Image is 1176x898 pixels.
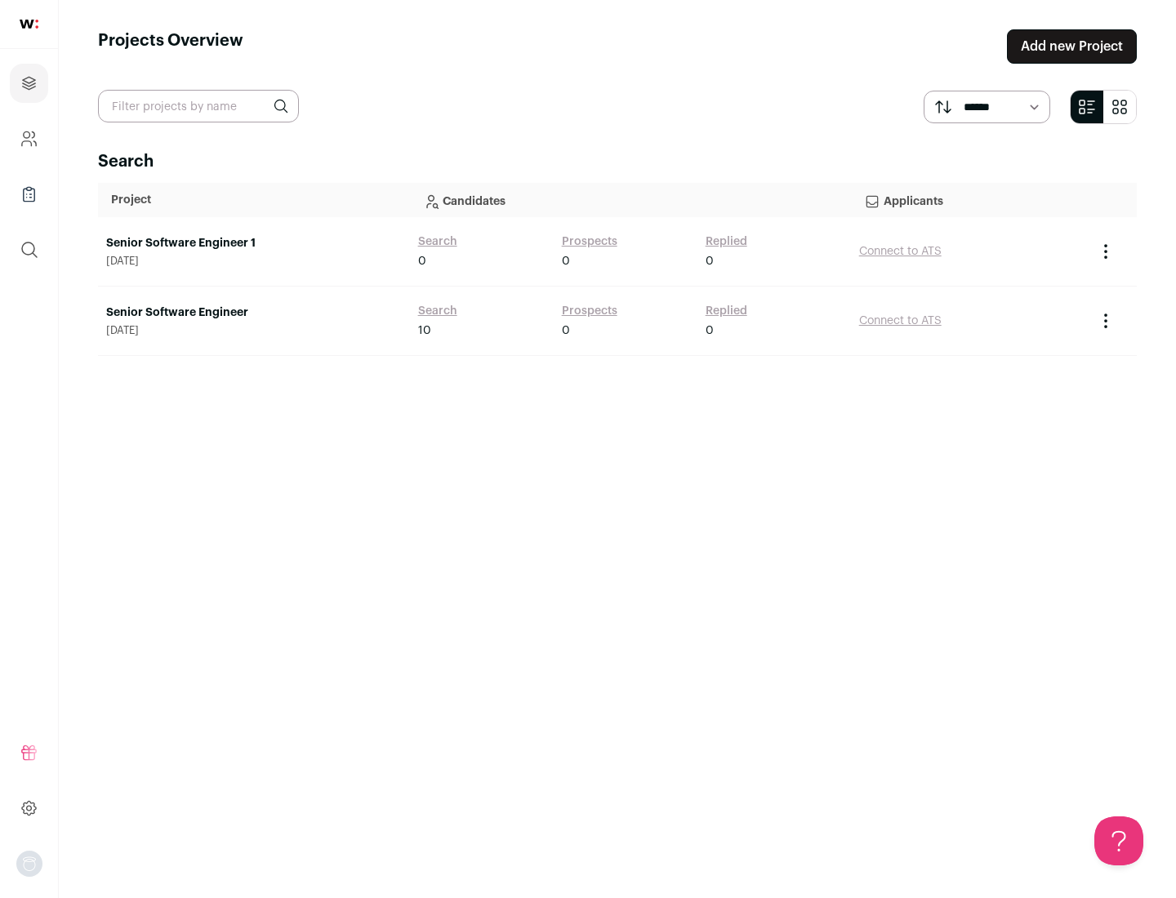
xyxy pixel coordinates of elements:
p: Project [111,192,397,208]
button: Project Actions [1096,242,1116,261]
a: Prospects [562,303,617,319]
h2: Search [98,150,1137,173]
a: Projects [10,64,48,103]
a: Replied [706,233,747,250]
input: Filter projects by name [98,90,299,122]
span: 0 [562,322,570,339]
a: Add new Project [1007,29,1137,64]
h1: Projects Overview [98,29,243,64]
a: Connect to ATS [859,246,942,257]
a: Prospects [562,233,617,250]
a: Replied [706,303,747,319]
span: 10 [418,322,431,339]
a: Senior Software Engineer 1 [106,235,402,251]
p: Candidates [423,184,838,216]
span: [DATE] [106,255,402,268]
a: Company and ATS Settings [10,119,48,158]
a: Company Lists [10,175,48,214]
iframe: Help Scout Beacon - Open [1094,816,1143,865]
a: Connect to ATS [859,315,942,327]
img: nopic.png [16,851,42,877]
span: 0 [706,253,714,269]
img: wellfound-shorthand-0d5821cbd27db2630d0214b213865d53afaa358527fdda9d0ea32b1df1b89c2c.svg [20,20,38,29]
a: Search [418,303,457,319]
span: 0 [706,322,714,339]
span: 0 [418,253,426,269]
span: [DATE] [106,324,402,337]
a: Senior Software Engineer [106,305,402,321]
span: 0 [562,253,570,269]
button: Open dropdown [16,851,42,877]
p: Applicants [864,184,1075,216]
button: Project Actions [1096,311,1116,331]
a: Search [418,233,457,250]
